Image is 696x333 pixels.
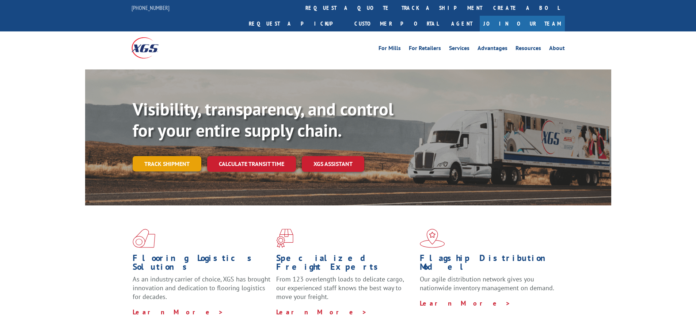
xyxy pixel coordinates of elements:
[444,16,480,31] a: Agent
[243,16,349,31] a: Request a pickup
[420,254,558,275] h1: Flagship Distribution Model
[516,45,541,53] a: Resources
[276,229,293,248] img: xgs-icon-focused-on-flooring-red
[349,16,444,31] a: Customer Portal
[449,45,469,53] a: Services
[420,229,445,248] img: xgs-icon-flagship-distribution-model-red
[133,308,224,316] a: Learn More >
[480,16,565,31] a: Join Our Team
[276,254,414,275] h1: Specialized Freight Experts
[133,156,201,171] a: Track shipment
[478,45,507,53] a: Advantages
[379,45,401,53] a: For Mills
[409,45,441,53] a: For Retailers
[302,156,364,172] a: XGS ASSISTANT
[133,229,155,248] img: xgs-icon-total-supply-chain-intelligence-red
[207,156,296,172] a: Calculate transit time
[549,45,565,53] a: About
[276,275,414,307] p: From 123 overlength loads to delicate cargo, our experienced staff knows the best way to move you...
[132,4,170,11] a: [PHONE_NUMBER]
[133,98,393,141] b: Visibility, transparency, and control for your entire supply chain.
[420,275,554,292] span: Our agile distribution network gives you nationwide inventory management on demand.
[276,308,367,316] a: Learn More >
[133,275,270,301] span: As an industry carrier of choice, XGS has brought innovation and dedication to flooring logistics...
[420,299,511,307] a: Learn More >
[133,254,271,275] h1: Flooring Logistics Solutions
